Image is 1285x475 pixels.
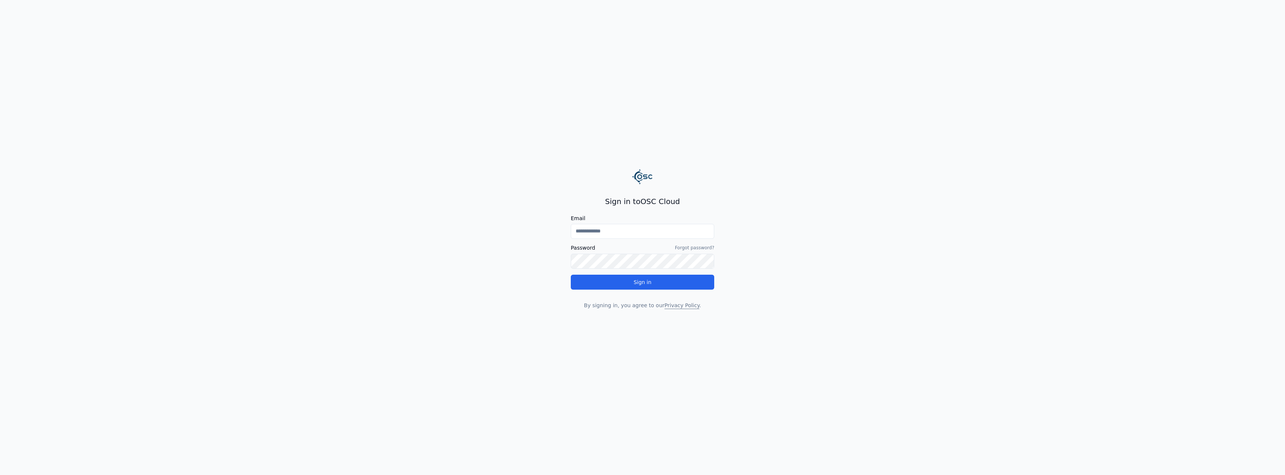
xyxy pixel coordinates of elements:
[571,216,714,221] label: Email
[571,196,714,207] h2: Sign in to OSC Cloud
[665,302,699,308] a: Privacy Policy
[675,245,714,251] a: Forgot password?
[571,245,595,250] label: Password
[571,275,714,290] button: Sign in
[571,302,714,309] p: By signing in, you agree to our .
[632,166,653,187] img: Logo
